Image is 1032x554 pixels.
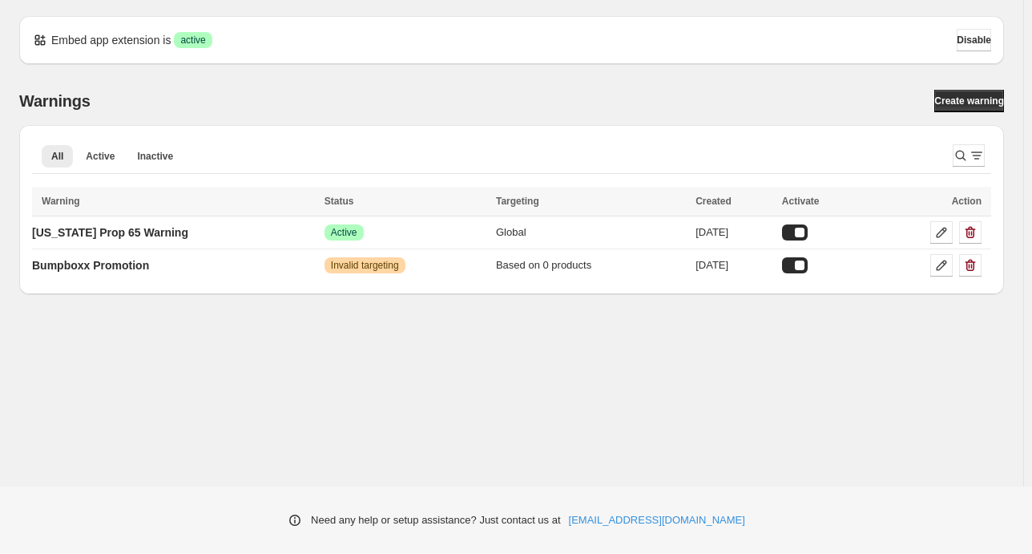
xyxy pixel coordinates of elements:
div: [DATE] [695,257,772,273]
p: [US_STATE] Prop 65 Warning [32,224,188,241]
h2: Warnings [19,91,91,111]
span: active [180,34,205,47]
span: Warning [42,196,80,207]
span: Status [325,196,354,207]
span: Targeting [496,196,539,207]
span: Created [695,196,732,207]
div: [DATE] [695,224,772,241]
a: [US_STATE] Prop 65 Warning [32,220,188,245]
span: Activate [782,196,820,207]
div: Global [496,224,686,241]
span: All [51,150,63,163]
span: Action [952,196,982,207]
a: Bumpboxx Promotion [32,253,149,278]
a: Create warning [934,90,1004,112]
p: Bumpboxx Promotion [32,257,149,273]
span: Create warning [934,95,1004,107]
span: Active [86,150,115,163]
p: Embed app extension is [51,32,171,48]
button: Disable [957,29,991,51]
span: Inactive [137,150,173,163]
span: Disable [957,34,991,47]
span: Active [331,226,357,239]
a: [EMAIL_ADDRESS][DOMAIN_NAME] [569,512,745,528]
span: Invalid targeting [331,259,399,272]
button: Search and filter results [953,144,985,167]
div: Based on 0 products [496,257,686,273]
